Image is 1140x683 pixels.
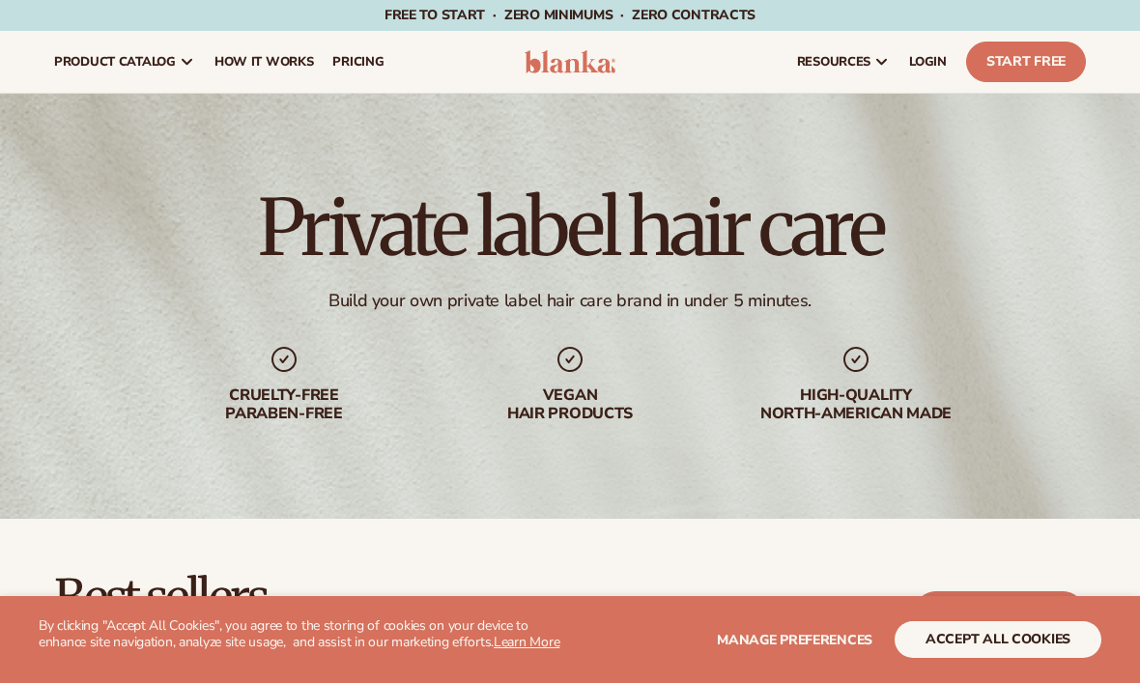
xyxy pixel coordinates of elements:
a: resources [787,31,899,93]
span: resources [797,54,870,70]
button: accept all cookies [895,621,1101,658]
span: How It Works [214,54,314,70]
img: logo [525,50,615,73]
span: Free to start · ZERO minimums · ZERO contracts [385,6,755,24]
div: High-quality North-american made [732,386,980,423]
a: How It Works [205,31,324,93]
button: Manage preferences [717,621,872,658]
a: Start free [913,591,1086,638]
a: LOGIN [899,31,956,93]
div: Vegan hair products [446,386,694,423]
span: product catalog [54,54,176,70]
span: LOGIN [909,54,947,70]
a: Learn More [494,633,559,651]
span: Manage preferences [717,631,872,649]
span: pricing [332,54,384,70]
p: By clicking "Accept All Cookies", you agree to the storing of cookies on your device to enhance s... [39,618,570,651]
a: Start Free [966,42,1086,82]
div: Build your own private label hair care brand in under 5 minutes. [328,290,812,312]
a: pricing [323,31,393,93]
a: product catalog [44,31,205,93]
div: cruelty-free paraben-free [160,386,408,423]
h1: Private label hair care [258,189,882,267]
h2: Best sellers [54,573,693,624]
